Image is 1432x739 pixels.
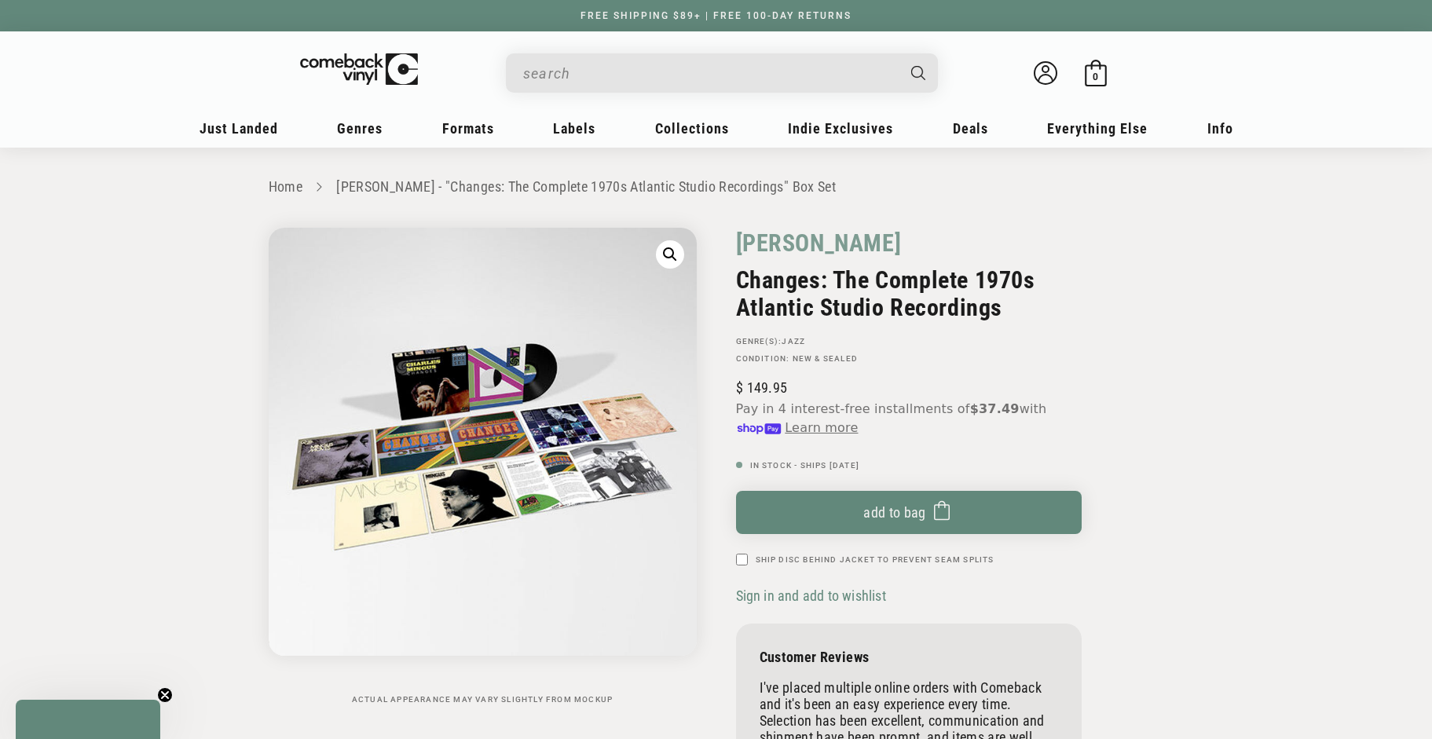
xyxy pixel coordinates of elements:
span: 0 [1093,71,1098,82]
span: Add to bag [863,504,926,521]
div: Close teaser [16,700,160,739]
a: [PERSON_NAME] [736,228,902,258]
a: [PERSON_NAME] - "Changes: The Complete 1970s Atlantic Studio Recordings" Box Set [336,178,836,195]
button: Sign in and add to wishlist [736,587,891,605]
span: 149.95 [736,379,787,396]
span: Info [1207,120,1233,137]
span: Everything Else [1047,120,1148,137]
span: Genres [337,120,383,137]
a: Jazz [782,337,805,346]
button: Close teaser [157,687,173,703]
span: Collections [655,120,729,137]
span: Indie Exclusives [788,120,893,137]
span: Sign in and add to wishlist [736,587,886,604]
span: Just Landed [200,120,278,137]
span: Labels [553,120,595,137]
p: GENRE(S): [736,337,1082,346]
input: When autocomplete results are available use up and down arrows to review and enter to select [523,57,895,90]
nav: breadcrumbs [269,176,1164,199]
p: Customer Reviews [760,649,1058,665]
p: Condition: New & Sealed [736,354,1082,364]
label: Ship Disc Behind Jacket To Prevent Seam Splits [756,554,994,565]
button: Add to bag [736,491,1082,534]
a: FREE SHIPPING $89+ | FREE 100-DAY RETURNS [565,10,867,21]
span: $ [736,379,743,396]
a: Home [269,178,302,195]
h2: Changes: The Complete 1970s Atlantic Studio Recordings [736,266,1082,321]
div: Search [506,53,938,93]
span: Deals [953,120,988,137]
p: In Stock - Ships [DATE] [736,461,1082,470]
media-gallery: Gallery Viewer [269,228,697,704]
span: Formats [442,120,494,137]
button: Search [897,53,939,93]
p: Actual appearance may vary slightly from mockup [269,695,697,704]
